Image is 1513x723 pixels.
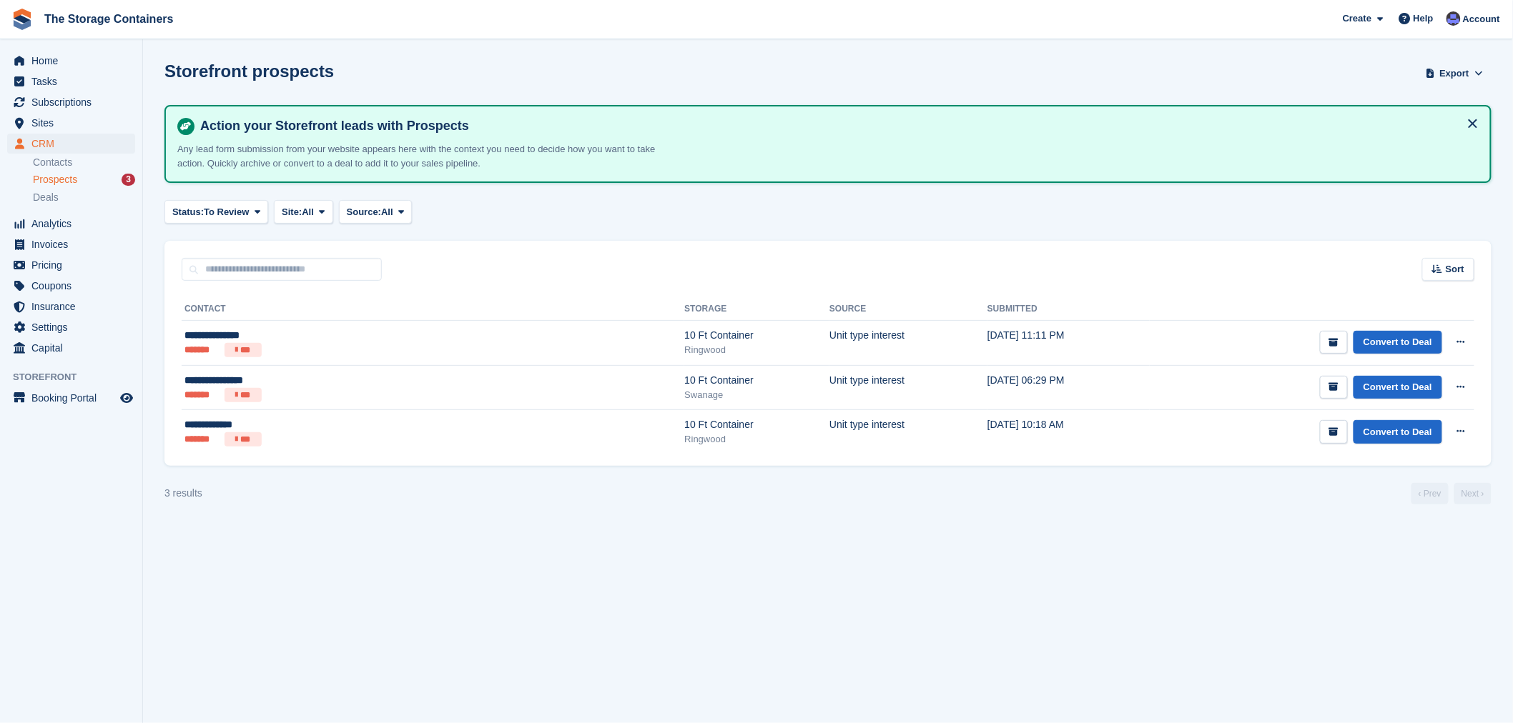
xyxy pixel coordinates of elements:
[7,255,135,275] a: menu
[987,321,1150,366] td: [DATE] 11:11 PM
[33,191,59,204] span: Deals
[347,205,381,219] span: Source:
[339,200,413,224] button: Source: All
[13,370,142,384] span: Storefront
[7,296,135,316] a: menu
[31,92,117,112] span: Subscriptions
[31,113,117,133] span: Sites
[7,71,135,91] a: menu
[7,113,135,133] a: menu
[172,205,204,219] span: Status:
[1409,483,1494,504] nav: Page
[7,317,135,337] a: menu
[829,321,987,366] td: Unit type interest
[7,214,135,234] a: menu
[122,174,135,186] div: 3
[684,388,829,402] div: Swanage
[684,373,829,388] div: 10 Ft Container
[31,338,117,358] span: Capital
[684,432,829,447] div: Ringwood
[204,205,249,219] span: To Review
[684,343,829,357] div: Ringwood
[31,317,117,337] span: Settings
[684,328,829,343] div: 10 Ft Container
[302,205,314,219] span: All
[31,276,117,296] span: Coupons
[7,51,135,71] a: menu
[7,276,135,296] a: menu
[282,205,302,219] span: Site:
[31,214,117,234] span: Analytics
[684,417,829,432] div: 10 Ft Container
[829,365,987,410] td: Unit type interest
[1446,262,1464,276] span: Sort
[31,255,117,275] span: Pricing
[7,388,135,408] a: menu
[39,7,179,31] a: The Storage Containers
[182,298,684,321] th: Contact
[987,410,1150,454] td: [DATE] 10:18 AM
[31,71,117,91] span: Tasks
[1440,66,1469,81] span: Export
[31,296,117,316] span: Insurance
[31,234,117,254] span: Invoices
[1454,483,1492,504] a: Next
[1463,12,1500,26] span: Account
[1354,376,1442,399] a: Convert to Deal
[274,200,333,224] button: Site: All
[118,389,135,407] a: Preview store
[33,172,135,187] a: Prospects 3
[31,388,117,408] span: Booking Portal
[1354,420,1442,444] a: Convert to Deal
[33,156,135,169] a: Contacts
[987,365,1150,410] td: [DATE] 06:29 PM
[11,9,33,30] img: stora-icon-8386f47178a22dfd0bd8f6a31ec36ba5ce8667c1dd55bd0f319d3a0aa187defe.svg
[1411,483,1449,504] a: Previous
[164,61,334,81] h1: Storefront prospects
[194,118,1479,134] h4: Action your Storefront leads with Prospects
[829,410,987,454] td: Unit type interest
[7,92,135,112] a: menu
[7,234,135,254] a: menu
[164,200,268,224] button: Status: To Review
[1343,11,1371,26] span: Create
[7,338,135,358] a: menu
[1414,11,1434,26] span: Help
[684,298,829,321] th: Storage
[1354,331,1442,354] a: Convert to Deal
[31,51,117,71] span: Home
[1423,61,1486,85] button: Export
[31,134,117,154] span: CRM
[987,298,1150,321] th: Submitted
[33,173,77,186] span: Prospects
[7,134,135,154] a: menu
[177,142,678,170] p: Any lead form submission from your website appears here with the context you need to decide how y...
[164,486,202,501] div: 3 results
[1447,11,1461,26] img: Dan Excell
[33,190,135,205] a: Deals
[829,298,987,321] th: Source
[381,205,393,219] span: All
